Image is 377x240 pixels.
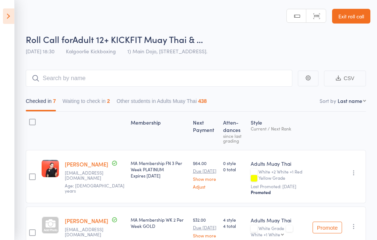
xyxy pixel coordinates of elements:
[107,98,110,104] div: 2
[65,227,113,237] small: rhylanmatthew@gmail.com
[63,94,110,111] button: Waiting to check in2
[128,115,190,147] div: Membership
[26,94,56,111] button: Checked in7
[251,169,307,182] div: White +2 White +1 Red
[251,126,307,131] div: Current / Next Rank
[193,176,217,181] a: Show more
[338,97,362,104] div: Last name
[251,216,307,224] div: Adults Muay Thai
[65,160,108,168] a: [PERSON_NAME]
[193,184,217,189] a: Adjust
[220,115,248,147] div: Atten­dances
[117,94,207,111] button: Other students in Adults Muay Thai438
[223,133,245,143] div: since last grading
[324,71,366,86] button: CSV
[131,172,187,179] div: Expires [DATE]
[73,33,203,45] span: Adult 12+ KICKFIT Muay Thai & …
[65,170,113,181] small: rjm.beasley14@gmail.com
[193,233,217,238] a: Show more
[248,115,310,147] div: Style
[198,98,207,104] div: 438
[223,166,245,172] span: 0 total
[251,226,307,237] div: White Grade
[193,160,217,189] div: $64.00
[26,33,73,45] span: Roll Call for
[65,217,108,225] a: [PERSON_NAME]
[251,232,280,237] div: White +1 White
[26,47,54,55] span: [DATE] 18:30
[193,225,217,230] small: Due [DATE]
[26,70,292,87] input: Search by name
[65,182,124,194] span: Age: [DEMOGRAPHIC_DATA] years
[223,223,245,229] span: 4 total
[251,160,307,167] div: Adults Muay Thai
[127,47,207,55] span: 1) Main Dojo, [STREET_ADDRESS].
[193,168,217,173] small: Due [DATE]
[223,160,245,166] span: 0 style
[131,216,187,229] div: MA Membership WK 2 Per Week GOLD
[131,160,187,179] div: MA Membership FN 3 Per Week PLATINUM
[251,189,307,195] div: Promoted
[320,97,336,104] label: Sort by
[190,115,220,147] div: Next Payment
[42,160,59,177] img: image1748604099.png
[223,216,245,223] span: 4 style
[251,184,307,189] small: Last Promoted: [DATE]
[313,222,342,233] button: Promote
[332,9,370,24] a: Exit roll call
[53,98,56,104] div: 7
[258,175,285,181] span: Yellow Grade
[66,47,116,55] span: Kalgoorlie Kickboxing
